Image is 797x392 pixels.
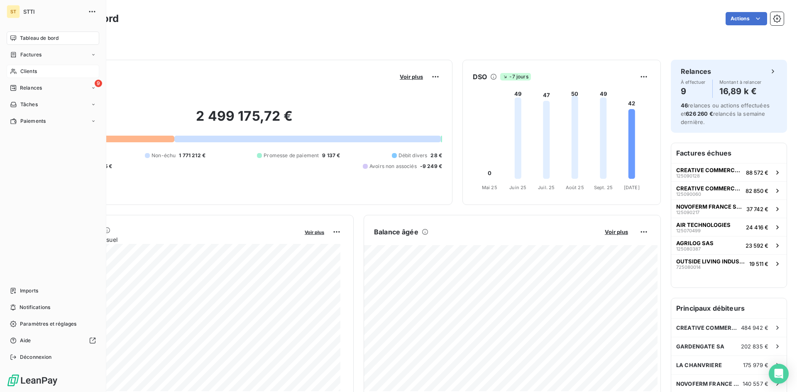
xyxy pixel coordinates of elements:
[20,34,59,42] span: Tableau de bord
[7,5,20,18] div: ST
[676,343,724,350] span: GARDENGATE SA
[20,51,42,58] span: Factures
[20,304,50,311] span: Notifications
[400,73,423,80] span: Voir plus
[20,320,76,328] span: Paramètres et réglages
[420,163,442,170] span: -9 249 €
[676,246,701,251] span: 125080387
[676,258,746,265] span: OUTSIDE LIVING INDUSTRIES FRAN
[746,206,768,212] span: 37 742 €
[397,73,425,80] button: Voir plus
[671,200,787,218] button: NOVOFERM FRANCE SAS12509021737 742 €
[264,152,319,159] span: Promesse de paiement
[676,362,722,368] span: LA CHANVRIERE
[741,343,768,350] span: 202 835 €
[681,80,706,85] span: À effectuer
[726,12,767,25] button: Actions
[719,85,762,98] h4: 16,89 k €
[671,298,787,318] h6: Principaux débiteurs
[719,80,762,85] span: Montant à relancer
[676,185,742,192] span: CREATIVE COMMERCE PARTNERS
[676,210,699,215] span: 125090217
[602,228,631,236] button: Voir plus
[671,181,787,200] button: CREATIVE COMMERCE PARTNERS12509006082 850 €
[681,102,770,125] span: relances ou actions effectuées et relancés la semaine dernière.
[482,185,497,190] tspan: Mai 25
[23,8,83,15] span: STTI
[7,334,99,347] a: Aide
[95,80,102,87] span: 9
[686,110,713,117] span: 626 260 €
[430,152,442,159] span: 28 €
[179,152,205,159] span: 1 771 212 €
[322,152,340,159] span: 9 137 €
[509,185,526,190] tspan: Juin 25
[676,203,743,210] span: NOVOFERM FRANCE SAS
[473,72,487,82] h6: DSO
[741,324,768,331] span: 484 942 €
[743,362,768,368] span: 175 979 €
[746,224,768,231] span: 24 416 €
[566,185,584,190] tspan: Août 25
[746,187,768,194] span: 82 850 €
[20,337,31,344] span: Aide
[676,228,701,233] span: 125070499
[746,242,768,249] span: 23 592 €
[20,353,52,361] span: Déconnexion
[681,102,688,109] span: 46
[743,380,768,387] span: 140 557 €
[374,227,418,237] h6: Balance âgée
[20,84,42,92] span: Relances
[676,324,741,331] span: CREATIVE COMMERCE PARTNERS
[681,66,711,76] h6: Relances
[746,169,768,176] span: 88 572 €
[302,228,327,236] button: Voir plus
[594,185,613,190] tspan: Sept. 25
[538,185,555,190] tspan: Juil. 25
[500,73,531,80] span: -7 jours
[605,229,628,235] span: Voir plus
[47,235,299,244] span: Chiffre d'affaires mensuel
[676,173,700,178] span: 125090128
[671,254,787,273] button: OUTSIDE LIVING INDUSTRIES FRAN72508001419 511 €
[681,85,706,98] h4: 9
[676,380,743,387] span: NOVOFERM FRANCE SAS
[305,229,324,235] span: Voir plus
[671,163,787,181] button: CREATIVE COMMERCE PARTNERS12509012888 572 €
[20,117,46,125] span: Paiements
[676,167,743,173] span: CREATIVE COMMERCE PARTNERS
[671,143,787,163] h6: Factures échues
[676,222,731,228] span: AIR TECHNOLOGIES
[676,192,701,197] span: 125090060
[7,374,58,387] img: Logo LeanPay
[671,236,787,254] button: AGRILOG SAS12508038723 592 €
[47,108,442,133] h2: 2 499 175,72 €
[20,68,37,75] span: Clients
[624,185,640,190] tspan: [DATE]
[671,218,787,236] button: AIR TECHNOLOGIES12507049924 416 €
[20,101,38,108] span: Tâches
[676,240,714,246] span: AGRILOG SAS
[676,265,701,270] span: 725080014
[398,152,428,159] span: Débit divers
[749,261,768,267] span: 19 511 €
[769,364,789,384] div: Open Intercom Messenger
[20,287,38,295] span: Imports
[369,163,417,170] span: Avoirs non associés
[152,152,176,159] span: Non-échu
